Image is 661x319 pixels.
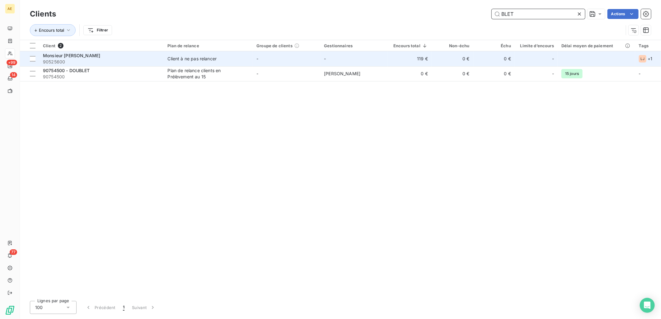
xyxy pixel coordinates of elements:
h3: Clients [30,8,56,20]
span: - [639,71,641,76]
span: [PERSON_NAME] [324,71,360,76]
span: 100 [35,304,43,311]
img: Logo LeanPay [5,305,15,315]
span: - [324,56,326,61]
span: Groupe de clients [256,43,293,48]
div: Tags [639,43,657,48]
td: 0 € [432,51,473,66]
input: Rechercher [492,9,585,19]
td: 119 € [388,51,432,66]
span: 14 [10,72,17,78]
span: - [552,56,554,62]
td: 0 € [473,51,515,66]
td: 0 € [473,66,515,81]
div: Open Intercom Messenger [640,298,655,313]
span: Monsieur [PERSON_NAME] [43,53,100,58]
span: - [256,56,258,61]
div: Plan de relance clients en Prélèvement au 15 [168,67,246,80]
td: 0 € [432,66,473,81]
span: 90754500 [43,74,160,80]
div: AE [5,4,15,14]
span: 1 [123,304,124,311]
span: 90754500 - DOUBLET [43,68,90,73]
div: Non-échu [435,43,470,48]
span: - [552,71,554,77]
button: Filtrer [83,25,112,35]
span: 2 [58,43,63,49]
span: Encours total [39,28,64,33]
div: Échu [477,43,511,48]
button: Suivant [128,301,160,314]
span: 90525600 [43,59,160,65]
span: - [256,71,258,76]
div: Client à ne pas relancer [168,56,217,62]
div: Gestionnaires [324,43,384,48]
div: Délai moyen de paiement [561,43,631,48]
button: Actions [607,9,639,19]
td: 0 € [388,66,432,81]
span: 77 [10,249,17,255]
button: Encours total [30,24,76,36]
div: Plan de relance [168,43,249,48]
button: Précédent [82,301,119,314]
span: LJ [641,57,645,61]
span: Client [43,43,55,48]
button: 1 [119,301,128,314]
span: +99 [7,60,17,65]
span: + 1 [648,55,652,62]
div: Limite d’encours [518,43,554,48]
div: Encours total [391,43,428,48]
span: 15 jours [561,69,583,78]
